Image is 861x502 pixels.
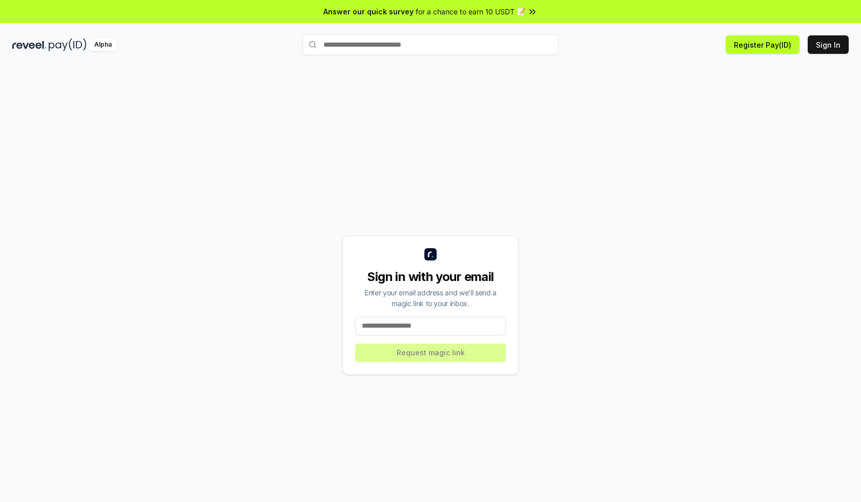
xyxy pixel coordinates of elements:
img: reveel_dark [12,38,47,51]
img: logo_small [424,248,437,260]
button: Register Pay(ID) [726,35,799,54]
div: Alpha [89,38,117,51]
span: for a chance to earn 10 USDT 📝 [416,6,525,17]
button: Sign In [808,35,849,54]
div: Sign in with your email [355,269,506,285]
img: pay_id [49,38,87,51]
div: Enter your email address and we’ll send a magic link to your inbox. [355,287,506,309]
span: Answer our quick survey [323,6,414,17]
